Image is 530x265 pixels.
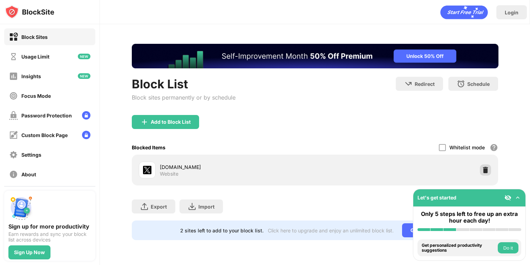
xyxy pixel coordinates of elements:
div: Insights [21,73,41,79]
img: customize-block-page-off.svg [9,131,18,140]
div: Only 5 steps left to free up an extra hour each day! [417,211,521,224]
div: Whitelist mode [449,144,485,150]
div: Click here to upgrade and enjoy an unlimited block list. [268,227,394,233]
div: Redirect [415,81,435,87]
div: Block sites permanently or by schedule [132,94,236,101]
img: password-protection-off.svg [9,111,18,120]
div: Go Unlimited [402,223,450,237]
div: Custom Block Page [21,132,68,138]
div: Earn rewards and sync your block list across devices [8,231,91,243]
div: Blocked Items [132,144,165,150]
div: Export [151,204,167,210]
img: block-on.svg [9,33,18,41]
img: focus-off.svg [9,91,18,100]
div: Block List [132,77,236,91]
div: Sign Up Now [14,250,45,255]
img: eye-not-visible.svg [504,194,511,201]
img: settings-off.svg [9,150,18,159]
button: Do it [498,242,518,253]
div: Sign up for more productivity [8,223,91,230]
div: Add to Block List [151,119,191,125]
img: lock-menu.svg [82,111,90,120]
img: time-usage-off.svg [9,52,18,61]
img: about-off.svg [9,170,18,179]
div: Import [198,204,215,210]
div: Password Protection [21,113,72,118]
div: Login [505,9,518,15]
div: Let's get started [417,195,456,201]
img: omni-setup-toggle.svg [514,194,521,201]
div: 2 sites left to add to your block list. [180,227,264,233]
img: push-signup.svg [8,195,34,220]
div: Schedule [467,81,490,87]
iframe: Banner [132,44,498,68]
div: Website [160,171,178,177]
div: [DOMAIN_NAME] [160,163,315,171]
img: logo-blocksite.svg [5,5,54,19]
img: favicons [143,166,151,174]
img: lock-menu.svg [82,131,90,139]
div: Settings [21,152,41,158]
div: About [21,171,36,177]
div: animation [440,5,488,19]
img: insights-off.svg [9,72,18,81]
img: new-icon.svg [78,73,90,79]
div: Block Sites [21,34,48,40]
img: new-icon.svg [78,54,90,59]
div: Usage Limit [21,54,49,60]
div: Get personalized productivity suggestions [422,243,496,253]
div: Focus Mode [21,93,51,99]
